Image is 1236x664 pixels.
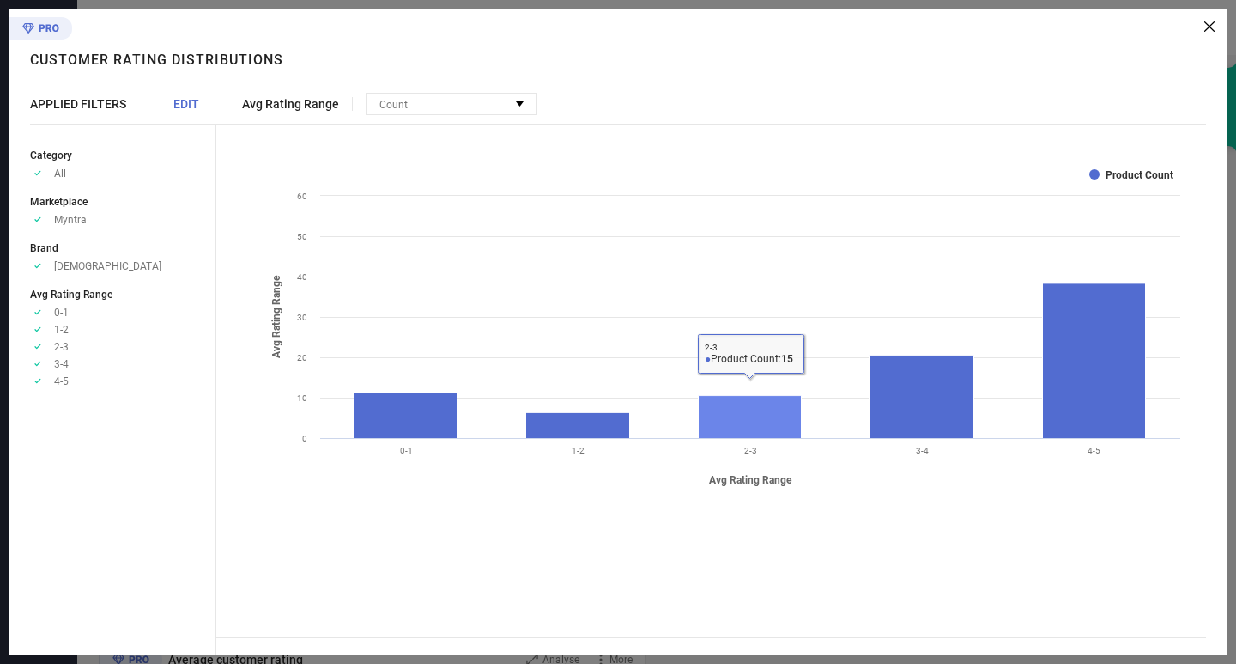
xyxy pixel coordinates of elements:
[297,192,307,201] text: 60
[173,97,199,111] span: EDIT
[709,474,792,486] tspan: Avg Rating Range
[297,353,307,362] text: 20
[379,99,408,111] span: Count
[54,260,161,272] span: [DEMOGRAPHIC_DATA]
[744,446,757,455] text: 2-3
[242,97,339,111] span: Avg Rating Range
[54,358,69,370] span: 3-4
[30,52,283,68] h1: Customer rating distributions
[54,375,69,387] span: 4-5
[9,17,72,43] div: Premium
[30,97,126,111] span: APPLIED FILTERS
[572,446,585,455] text: 1-2
[54,307,69,319] span: 0-1
[30,289,112,301] span: Avg Rating Range
[302,434,307,443] text: 0
[54,214,87,226] span: Myntra
[54,168,66,180] span: All
[297,313,307,322] text: 30
[400,446,413,455] text: 0-1
[30,242,58,254] span: Brand
[1088,446,1100,455] text: 4-5
[297,232,307,241] text: 50
[297,272,307,282] text: 40
[54,324,69,336] span: 1-2
[1106,169,1173,181] text: Product Count
[297,393,307,403] text: 10
[30,149,72,161] span: Category
[54,341,69,353] span: 2-3
[916,446,929,455] text: 3-4
[30,196,88,208] span: Marketplace
[270,275,282,358] tspan: Avg Rating Range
